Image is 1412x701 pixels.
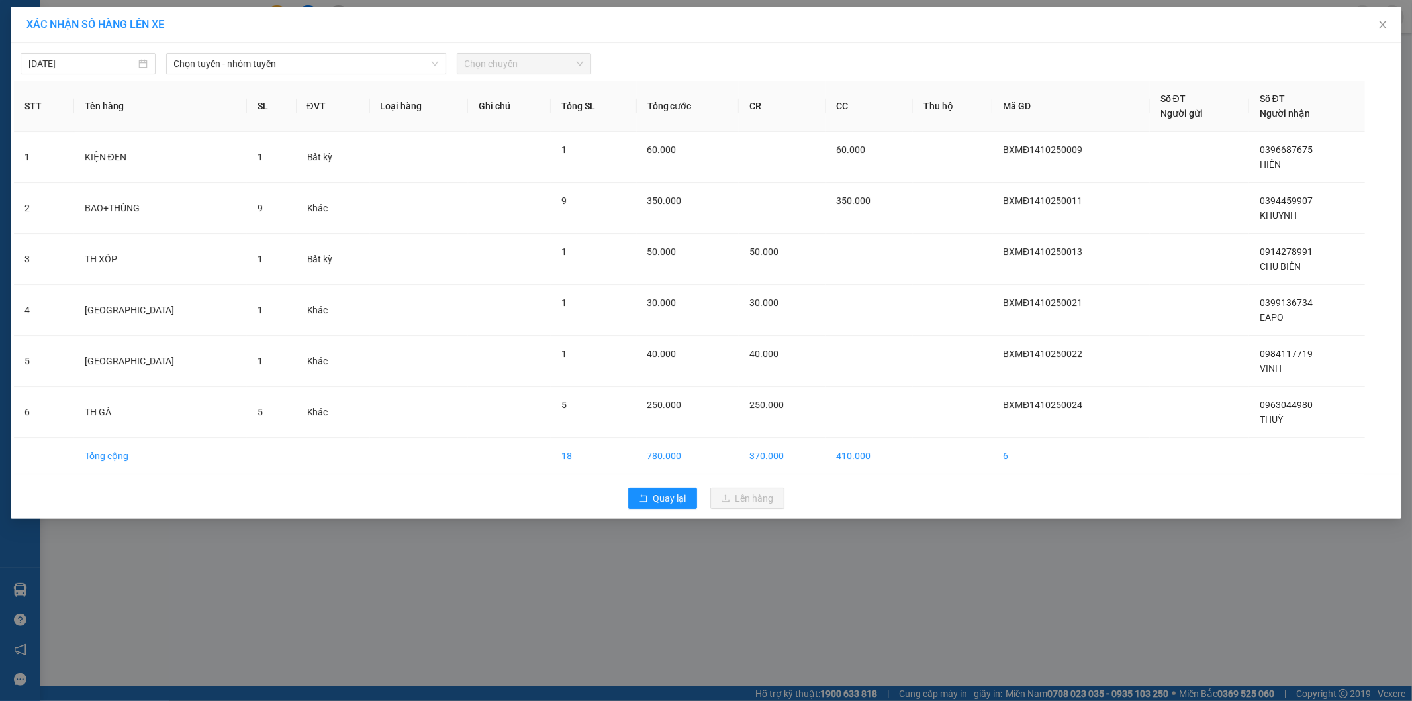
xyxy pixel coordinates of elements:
[74,336,247,387] td: [GEOGRAPHIC_DATA]
[297,132,370,183] td: Bất kỳ
[258,203,263,213] span: 9
[155,13,187,27] span: Nhận:
[913,81,992,132] th: Thu hộ
[561,144,567,155] span: 1
[561,400,567,410] span: 5
[258,305,263,315] span: 1
[465,54,584,74] span: Chọn chuyến
[370,81,468,132] th: Loại hàng
[74,438,247,474] td: Tổng cộng
[561,349,567,359] span: 1
[1003,400,1082,410] span: BXMĐ1410250024
[647,297,677,308] span: 30.000
[1260,93,1285,104] span: Số ĐT
[710,488,784,509] button: uploadLên hàng
[1260,195,1313,206] span: 0394459907
[26,18,164,30] span: XÁC NHẬN SỐ HÀNG LÊN XE
[749,297,778,308] span: 30.000
[174,54,438,74] span: Chọn tuyến - nhóm tuyến
[258,356,263,366] span: 1
[1260,108,1310,119] span: Người nhận
[11,13,32,27] span: Gửi:
[28,56,136,71] input: 14/10/2025
[561,195,567,206] span: 9
[297,285,370,336] td: Khác
[551,81,637,132] th: Tổng SL
[155,11,301,27] div: Đăk Mil
[647,349,677,359] span: 40.000
[1260,400,1313,410] span: 0963044980
[155,43,301,62] div: 0943118686
[153,73,171,87] span: CC :
[14,183,74,234] td: 2
[14,81,74,132] th: STT
[1160,93,1186,104] span: Số ĐT
[647,144,677,155] span: 60.000
[749,246,778,257] span: 50.000
[74,387,247,438] td: TH GÀ
[561,297,567,308] span: 1
[1260,144,1313,155] span: 0396687675
[1003,144,1082,155] span: BXMĐ1410250009
[739,81,825,132] th: CR
[11,11,146,43] div: Dãy 4-B15 bến xe [GEOGRAPHIC_DATA]
[74,234,247,285] td: TH XỐP
[1003,297,1082,308] span: BXMĐ1410250021
[1003,246,1082,257] span: BXMĐ1410250013
[107,95,125,113] span: SL
[74,132,247,183] td: KIỆN ĐEN
[74,285,247,336] td: [GEOGRAPHIC_DATA]
[74,183,247,234] td: BAO+THÙNG
[637,81,739,132] th: Tổng cước
[739,438,825,474] td: 370.000
[826,81,913,132] th: CC
[1260,312,1284,323] span: EAPO
[258,407,263,417] span: 5
[153,70,303,88] div: 70.000
[1260,363,1282,374] span: VINH
[1260,349,1313,359] span: 0984117719
[647,195,682,206] span: 350.000
[11,96,301,113] div: Tên hàng: TH ( : 1 )
[992,81,1150,132] th: Mã GD
[247,81,297,132] th: SL
[468,81,551,132] th: Ghi chú
[14,132,74,183] td: 1
[297,387,370,438] td: Khác
[297,234,370,285] td: Bất kỳ
[637,438,739,474] td: 780.000
[14,336,74,387] td: 5
[155,27,301,43] div: [DEMOGRAPHIC_DATA]
[837,144,866,155] span: 60.000
[1003,195,1082,206] span: BXMĐ1410250011
[258,152,263,162] span: 1
[837,195,871,206] span: 350.000
[749,349,778,359] span: 40.000
[1260,297,1313,308] span: 0399136734
[561,246,567,257] span: 1
[74,81,247,132] th: Tên hàng
[1260,210,1297,221] span: KHUYNH
[647,400,682,410] span: 250.000
[297,336,370,387] td: Khác
[1260,261,1301,272] span: CHU BIỂN
[297,183,370,234] td: Khác
[1260,159,1281,170] span: HIỀN
[14,234,74,285] td: 3
[647,246,677,257] span: 50.000
[1378,19,1388,30] span: close
[653,491,686,506] span: Quay lại
[1160,108,1203,119] span: Người gửi
[14,387,74,438] td: 6
[431,60,439,68] span: down
[1260,414,1283,425] span: THUỲ
[297,81,370,132] th: ĐVT
[749,400,784,410] span: 250.000
[1003,349,1082,359] span: BXMĐ1410250022
[826,438,913,474] td: 410.000
[639,494,648,504] span: rollback
[14,285,74,336] td: 4
[1364,7,1401,44] button: Close
[258,254,263,264] span: 1
[551,438,637,474] td: 18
